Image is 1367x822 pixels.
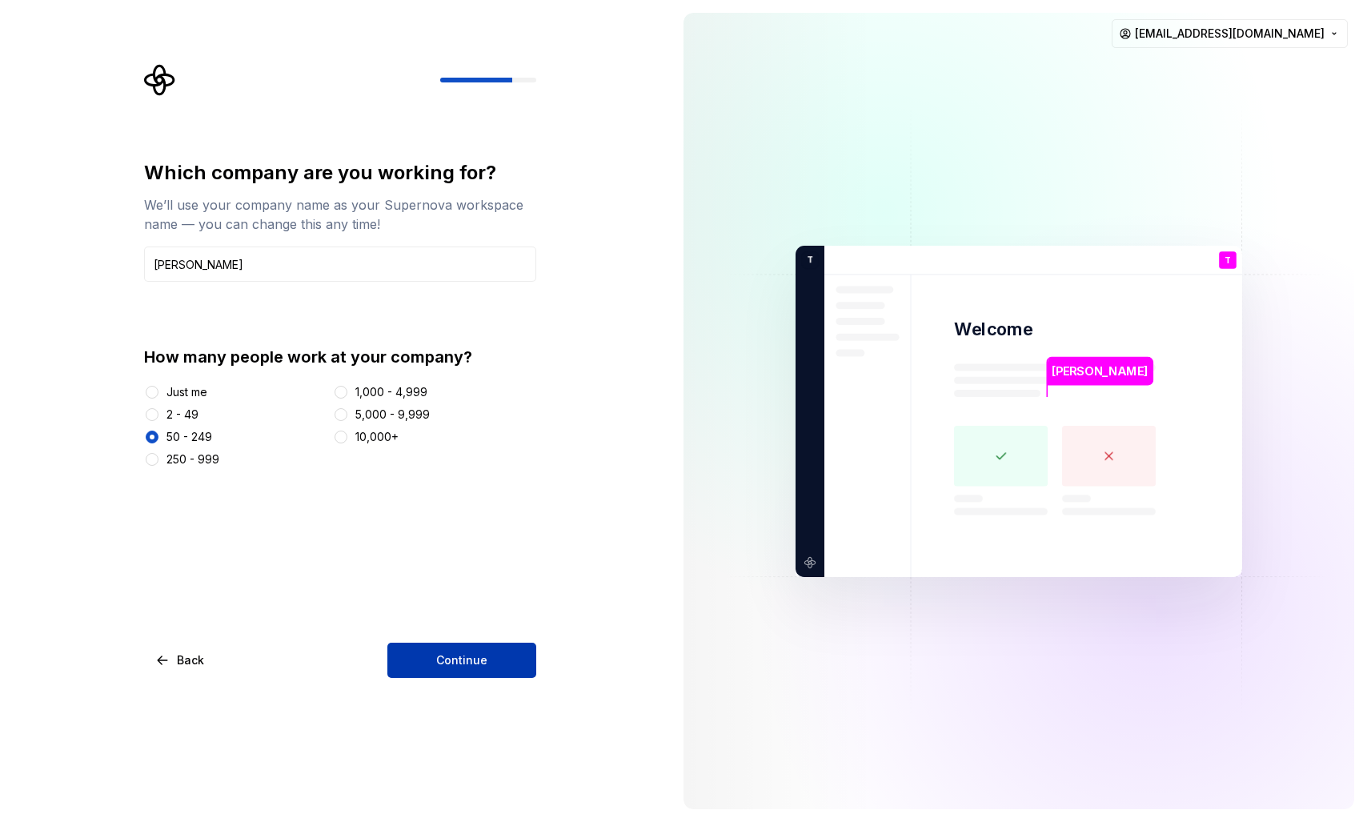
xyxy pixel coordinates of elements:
span: Back [177,652,204,668]
div: 5,000 - 9,999 [355,407,430,423]
div: 10,000+ [355,429,399,445]
div: Which company are you working for? [144,160,536,186]
span: [EMAIL_ADDRESS][DOMAIN_NAME] [1135,26,1325,42]
p: [PERSON_NAME] [1052,362,1148,379]
div: 250 - 999 [166,451,219,467]
p: T [801,252,813,267]
span: Continue [436,652,487,668]
div: 1,000 - 4,999 [355,384,427,400]
div: 2 - 49 [166,407,198,423]
div: How many people work at your company? [144,346,536,368]
p: Welcome [954,318,1032,341]
div: Just me [166,384,207,400]
div: We’ll use your company name as your Supernova workspace name — you can change this any time! [144,195,536,234]
div: 50 - 249 [166,429,212,445]
button: Continue [387,643,536,678]
p: T [1225,255,1231,264]
input: Company name [144,247,536,282]
button: Back [144,643,218,678]
svg: Supernova Logo [144,64,176,96]
button: [EMAIL_ADDRESS][DOMAIN_NAME] [1112,19,1348,48]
